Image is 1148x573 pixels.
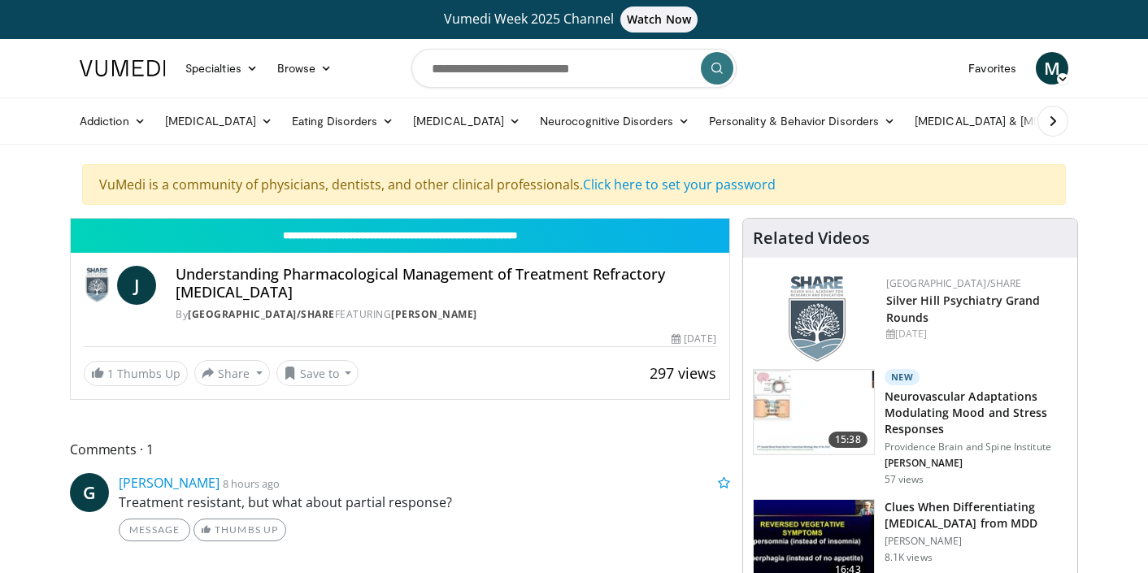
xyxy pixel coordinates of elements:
[905,105,1137,137] a: [MEDICAL_DATA] & [MEDICAL_DATA]
[885,369,920,385] p: New
[107,366,114,381] span: 1
[223,476,280,491] small: 8 hours ago
[530,105,699,137] a: Neurocognitive Disorders
[176,307,716,322] div: By FEATURING
[789,276,846,362] img: f8aaeb6d-318f-4fcf-bd1d-54ce21f29e87.png.150x105_q85_autocrop_double_scale_upscale_version-0.2.png
[753,369,1068,486] a: 15:38 New Neurovascular Adaptations Modulating Mood and Stress Responses Providence Brain and Spi...
[188,307,335,321] a: [GEOGRAPHIC_DATA]/SHARE
[119,493,730,512] p: Treatment resistant, but what about partial response?
[84,361,188,386] a: 1 Thumbs Up
[885,499,1068,532] h3: Clues When Differentiating [MEDICAL_DATA] from MDD
[176,266,716,301] h4: Understanding Pharmacological Management of Treatment Refractory [MEDICAL_DATA]
[82,164,1066,205] div: VuMedi is a community of physicians, dentists, and other clinical professionals.
[620,7,698,33] span: Watch Now
[885,551,933,564] p: 8.1K views
[828,432,868,448] span: 15:38
[70,473,109,512] a: G
[276,360,359,386] button: Save to
[84,266,111,305] img: Silver Hill Hospital/SHARE
[885,473,924,486] p: 57 views
[194,519,285,541] a: Thumbs Up
[119,519,190,541] a: Message
[650,363,716,383] span: 297 views
[885,535,1068,548] p: [PERSON_NAME]
[391,307,477,321] a: [PERSON_NAME]
[672,332,715,346] div: [DATE]
[753,228,870,248] h4: Related Videos
[117,266,156,305] a: J
[119,474,220,492] a: [PERSON_NAME]
[403,105,530,137] a: [MEDICAL_DATA]
[176,52,267,85] a: Specialties
[885,457,1068,470] p: [PERSON_NAME]
[282,105,403,137] a: Eating Disorders
[80,60,166,76] img: VuMedi Logo
[70,105,155,137] a: Addiction
[583,176,776,193] a: Click here to set your password
[699,105,905,137] a: Personality & Behavior Disorders
[885,441,1068,454] p: Providence Brain and Spine Institute
[886,293,1041,325] a: Silver Hill Psychiatry Grand Rounds
[155,105,282,137] a: [MEDICAL_DATA]
[1036,52,1068,85] a: M
[411,49,737,88] input: Search topics, interventions
[70,439,730,460] span: Comments 1
[267,52,342,85] a: Browse
[886,276,1022,290] a: [GEOGRAPHIC_DATA]/SHARE
[754,370,874,454] img: 4562edde-ec7e-4758-8328-0659f7ef333d.150x105_q85_crop-smart_upscale.jpg
[959,52,1026,85] a: Favorites
[82,7,1066,33] a: Vumedi Week 2025 ChannelWatch Now
[886,327,1064,341] div: [DATE]
[885,389,1068,437] h3: Neurovascular Adaptations Modulating Mood and Stress Responses
[194,360,270,386] button: Share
